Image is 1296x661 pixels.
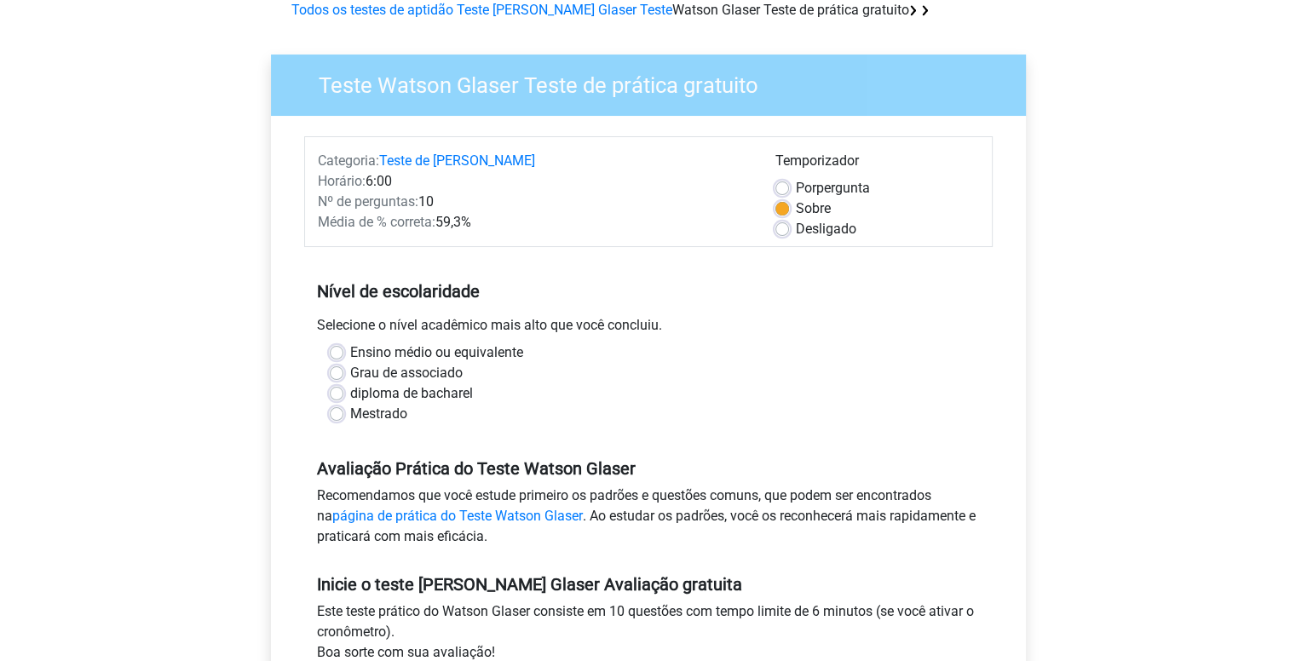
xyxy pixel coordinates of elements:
[317,281,480,302] font: Nível de escolaridade
[672,2,909,18] font: Watson Glaser Teste de prática gratuito
[816,180,870,196] font: pergunta
[318,152,379,169] font: Categoria:
[366,173,392,189] font: 6:00
[435,214,471,230] font: 59,3%
[317,644,495,660] font: Boa sorte com sua avaliação!
[317,487,931,524] font: Recomendamos que você estude primeiro os padrões e questões comuns, que podem ser encontrados na
[317,603,974,640] font: Este teste prático do Watson Glaser consiste em 10 questões com tempo limite de 6 minutos (se voc...
[350,344,523,360] font: Ensino médio ou equivalente
[318,193,418,210] font: Nº de perguntas:
[379,152,535,169] a: Teste de [PERSON_NAME]
[319,72,758,98] font: Teste Watson Glaser Teste de prática gratuito
[317,508,976,544] font: . Ao estudar os padrões, você os reconhecerá mais rapidamente e praticará com mais eficácia.
[350,405,407,422] font: Mestrado
[291,2,489,18] a: Todos os testes de aptidão Teste
[350,365,463,381] font: Grau de associado
[317,317,662,333] font: Selecione o nível acadêmico mais alto que você concluiu.
[796,221,856,237] font: Desligado
[418,193,434,210] font: 10
[796,200,831,216] font: Sobre
[317,574,742,595] font: Inicie o teste [PERSON_NAME] Glaser Avaliação gratuita
[318,214,435,230] font: Média de % correta:
[775,152,859,169] font: Temporizador
[796,180,816,196] font: Por
[332,508,583,524] a: página de prática do Teste Watson Glaser
[492,2,672,18] a: [PERSON_NAME] Glaser Teste
[318,173,366,189] font: Horário:
[317,458,636,479] font: Avaliação Prática do Teste Watson Glaser
[350,385,473,401] font: diploma de bacharel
